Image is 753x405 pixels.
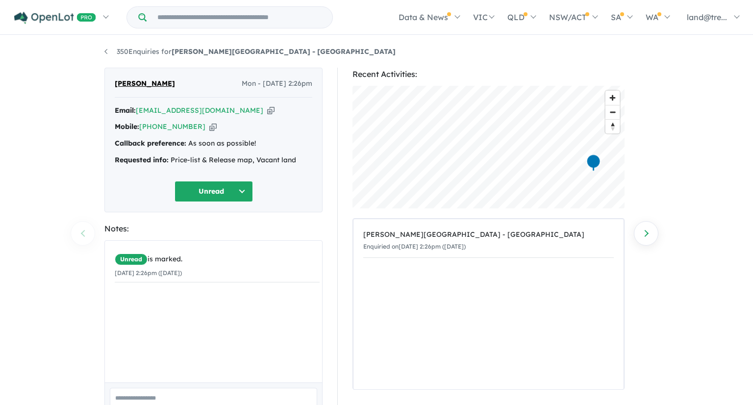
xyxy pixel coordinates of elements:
[115,253,148,265] span: Unread
[139,122,205,131] a: [PHONE_NUMBER]
[605,120,620,133] span: Reset bearing to north
[115,139,186,148] strong: Callback preference:
[209,122,217,132] button: Copy
[115,269,182,277] small: [DATE] 2:26pm ([DATE])
[104,47,396,56] a: 350Enquiries for[PERSON_NAME][GEOGRAPHIC_DATA] - [GEOGRAPHIC_DATA]
[115,155,169,164] strong: Requested info:
[115,138,312,150] div: As soon as possible!
[172,47,396,56] strong: [PERSON_NAME][GEOGRAPHIC_DATA] - [GEOGRAPHIC_DATA]
[115,154,312,166] div: Price-list & Release map, Vacant land
[115,106,136,115] strong: Email:
[115,253,320,265] div: is marked.
[104,46,649,58] nav: breadcrumb
[136,106,263,115] a: [EMAIL_ADDRESS][DOMAIN_NAME]
[352,86,625,208] canvas: Map
[352,68,625,81] div: Recent Activities:
[115,78,175,90] span: [PERSON_NAME]
[687,12,727,22] span: land@tre...
[115,122,139,131] strong: Mobile:
[104,222,323,235] div: Notes:
[149,7,330,28] input: Try estate name, suburb, builder or developer
[586,154,601,172] div: Map marker
[175,181,253,202] button: Unread
[363,229,614,241] div: [PERSON_NAME][GEOGRAPHIC_DATA] - [GEOGRAPHIC_DATA]
[14,12,96,24] img: Openlot PRO Logo White
[242,78,312,90] span: Mon - [DATE] 2:26pm
[267,105,275,116] button: Copy
[363,243,466,250] small: Enquiried on [DATE] 2:26pm ([DATE])
[363,224,614,258] a: [PERSON_NAME][GEOGRAPHIC_DATA] - [GEOGRAPHIC_DATA]Enquiried on[DATE] 2:26pm ([DATE])
[605,91,620,105] button: Zoom in
[605,105,620,119] button: Zoom out
[605,119,620,133] button: Reset bearing to north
